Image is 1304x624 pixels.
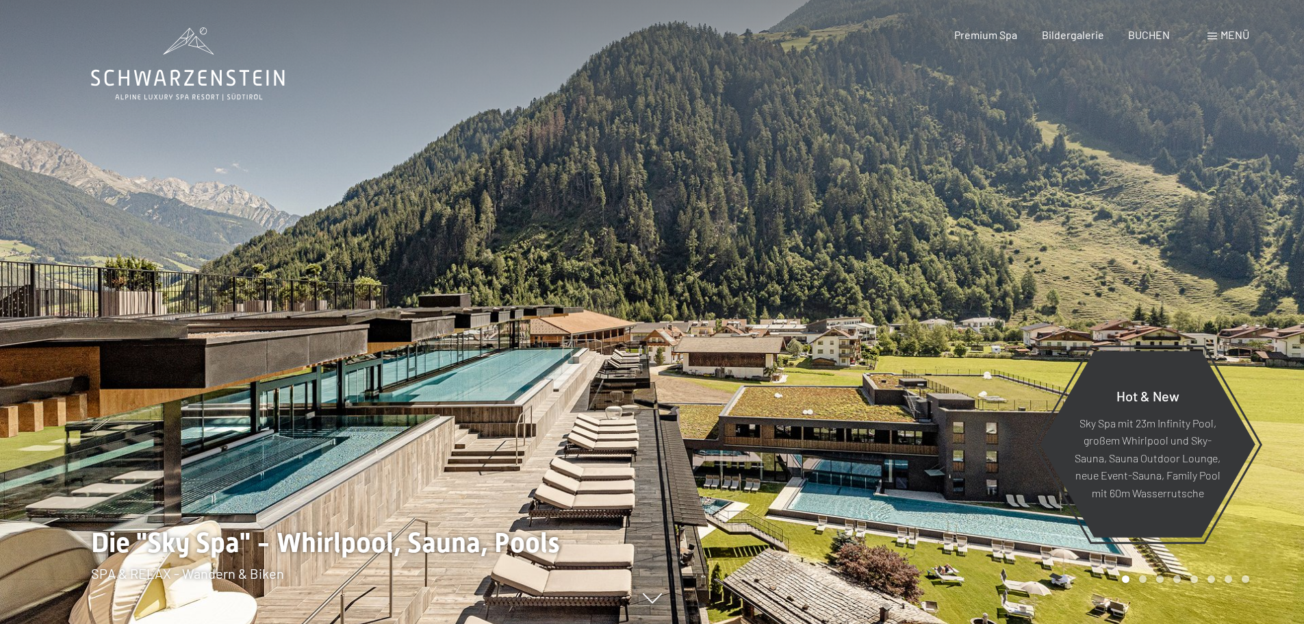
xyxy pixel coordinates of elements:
div: Carousel Page 5 [1190,575,1198,583]
div: Carousel Page 6 [1207,575,1215,583]
a: Premium Spa [954,28,1017,41]
span: Hot & New [1116,387,1179,403]
p: Sky Spa mit 23m Infinity Pool, großem Whirlpool und Sky-Sauna, Sauna Outdoor Lounge, neue Event-S... [1073,414,1222,501]
div: Carousel Page 8 [1242,575,1249,583]
div: Carousel Page 1 (Current Slide) [1122,575,1129,583]
div: Carousel Page 3 [1156,575,1164,583]
a: Hot & New Sky Spa mit 23m Infinity Pool, großem Whirlpool und Sky-Sauna, Sauna Outdoor Lounge, ne... [1039,350,1256,538]
span: Menü [1220,28,1249,41]
div: Carousel Page 7 [1225,575,1232,583]
div: Carousel Page 2 [1139,575,1147,583]
div: Carousel Page 4 [1173,575,1181,583]
div: Carousel Pagination [1117,575,1249,583]
a: BUCHEN [1128,28,1170,41]
a: Bildergalerie [1042,28,1104,41]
